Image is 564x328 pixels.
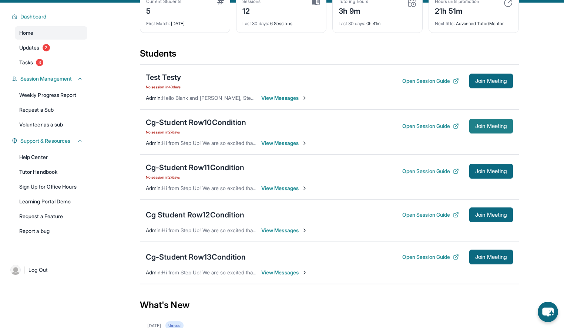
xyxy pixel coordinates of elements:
[302,95,308,101] img: Chevron-Right
[140,48,519,64] div: Students
[43,44,50,51] span: 2
[469,74,513,88] button: Join Meeting
[146,140,162,146] span: Admin :
[435,16,513,27] div: Advanced Tutor/Mentor
[10,265,21,275] img: user-img
[15,26,87,40] a: Home
[146,252,246,262] div: Cg-Student Row13Condition
[146,174,245,180] span: No session in 27 days
[15,118,87,131] a: Volunteer as a sub
[146,4,181,16] div: 5
[435,21,455,26] span: Next title :
[146,21,170,26] span: First Match :
[261,227,308,234] span: View Messages
[146,117,246,128] div: Cg-Student Row10Condition
[402,211,459,219] button: Open Session Guide
[15,151,87,164] a: Help Center
[15,180,87,193] a: Sign Up for Office Hours
[146,162,245,173] div: Cg-Student Row11Condition
[15,224,87,238] a: Report a bug
[20,75,72,82] span: Session Management
[146,72,181,82] div: Test Testy
[146,84,181,90] span: No session in 43 days
[475,255,507,259] span: Join Meeting
[146,129,246,135] span: No session in 27 days
[15,56,87,69] a: Tasks3
[402,77,459,85] button: Open Session Guide
[20,137,70,145] span: Support & Resources
[140,289,519,321] div: What's New
[15,195,87,208] a: Learning Portal Demo
[402,253,459,261] button: Open Session Guide
[339,4,368,16] div: 3h 9m
[146,95,162,101] span: Admin :
[24,266,26,274] span: |
[19,59,33,66] span: Tasks
[475,213,507,217] span: Join Meeting
[146,227,162,233] span: Admin :
[19,44,40,51] span: Updates
[261,139,308,147] span: View Messages
[15,165,87,179] a: Tutor Handbook
[17,75,83,82] button: Session Management
[475,124,507,128] span: Join Meeting
[19,29,33,37] span: Home
[146,16,224,27] div: [DATE]
[242,21,269,26] span: Last 30 days :
[302,185,308,191] img: Chevron-Right
[302,270,308,275] img: Chevron-Right
[36,59,43,66] span: 3
[15,88,87,102] a: Weekly Progress Report
[435,4,479,16] div: 21h 51m
[15,103,87,116] a: Request a Sub
[17,13,83,20] button: Dashboard
[17,137,83,145] button: Support & Resources
[302,227,308,233] img: Chevron-Right
[469,119,513,133] button: Join Meeting
[146,185,162,191] span: Admin :
[146,269,162,275] span: Admin :
[402,122,459,130] button: Open Session Guide
[261,94,308,102] span: View Messages
[15,210,87,223] a: Request a Feature
[302,140,308,146] img: Chevron-Right
[469,207,513,222] button: Join Meeting
[339,16,416,27] div: 0h 41m
[20,13,47,20] span: Dashboard
[28,266,48,274] span: Log Out
[242,16,320,27] div: 6 Sessions
[261,269,308,276] span: View Messages
[15,41,87,54] a: Updates2
[469,250,513,264] button: Join Meeting
[469,164,513,179] button: Join Meeting
[475,79,507,83] span: Join Meeting
[7,262,87,278] a: |Log Out
[475,169,507,173] span: Join Meeting
[339,21,365,26] span: Last 30 days :
[242,4,261,16] div: 12
[402,168,459,175] button: Open Session Guide
[146,210,245,220] div: Cg Student Row12Condition
[538,302,558,322] button: chat-button
[261,185,308,192] span: View Messages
